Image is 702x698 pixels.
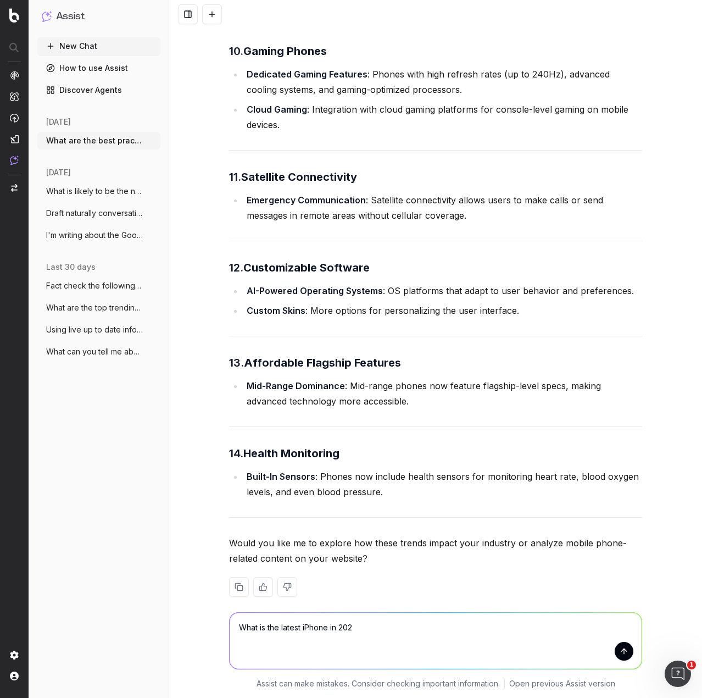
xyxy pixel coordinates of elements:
[10,71,19,80] img: Analytics
[243,447,339,460] strong: Health Monitoring
[243,102,642,132] li: : Integration with cloud gaming platforms for console-level gaming on mobile devices.
[46,302,143,313] span: What are the top trending topics for Tec
[37,59,160,77] a: How to use Assist
[247,471,315,482] strong: Built-In Sensors
[244,356,401,369] strong: Affordable Flagship Features
[229,354,642,372] h3: 13.
[37,132,160,149] button: What are the best practices for SEO in 2
[10,113,19,123] img: Activation
[243,469,642,500] li: : Phones now include health sensors for monitoring heart rate, blood oxygen levels, and even bloo...
[229,259,642,276] h3: 12.
[56,9,85,24] h1: Assist
[46,117,71,128] span: [DATE]
[229,168,642,186] h3: 11.
[243,378,642,409] li: : Mid-range phones now feature flagship-level specs, making advanced technology more accessible.
[229,535,642,566] p: Would you like me to explore how these trends impact your industry or analyze mobile phone-relate...
[257,678,500,689] p: Assist can make mistakes. Consider checking important information.
[230,613,642,669] textarea: What is the latest iPhone in 202
[37,182,160,200] button: What is likely to be the next iPhone ser
[509,678,615,689] a: Open previous Assist version
[46,208,143,219] span: Draft naturally conversational copy (TOV
[243,67,642,97] li: : Phones with high refresh rates (up to 240Hz), advanced cooling systems, and gaming-optimized pr...
[243,192,642,223] li: : Satellite connectivity allows users to make calls or send messages in remote areas without cell...
[46,167,71,178] span: [DATE]
[247,104,307,115] strong: Cloud Gaming
[37,204,160,222] button: Draft naturally conversational copy (TOV
[37,277,160,295] button: Fact check the following according to of
[247,305,305,316] strong: Custom Skins
[46,135,143,146] span: What are the best practices for SEO in 2
[241,170,357,184] strong: Satellite Connectivity
[46,280,143,291] span: Fact check the following according to of
[10,92,19,101] img: Intelligence
[42,11,52,21] img: Assist
[665,661,691,687] iframe: Intercom live chat
[11,184,18,192] img: Switch project
[46,346,143,357] span: What can you tell me about Garmin Watche
[229,445,642,462] h3: 14.
[247,195,366,206] strong: Emergency Communication
[46,262,96,273] span: last 30 days
[10,156,19,165] img: Assist
[247,285,383,296] strong: AI-Powered Operating Systems
[37,226,160,244] button: I'm writing about the Google Pixel, can
[229,42,642,60] h3: 10.
[37,81,160,99] a: Discover Agents
[42,9,156,24] button: Assist
[37,299,160,317] button: What are the top trending topics for Tec
[37,321,160,339] button: Using live up to date information as of
[46,324,143,335] span: Using live up to date information as of
[247,380,345,391] strong: Mid-Range Dominance
[10,672,19,680] img: My account
[37,37,160,55] button: New Chat
[9,8,19,23] img: Botify logo
[243,283,642,298] li: : OS platforms that adapt to user behavior and preferences.
[687,661,696,669] span: 1
[243,303,642,318] li: : More options for personalizing the user interface.
[46,230,143,241] span: I'm writing about the Google Pixel, can
[243,45,327,58] strong: Gaming Phones
[10,651,19,660] img: Setting
[247,69,367,80] strong: Dedicated Gaming Features
[46,186,143,197] span: What is likely to be the next iPhone ser
[37,343,160,361] button: What can you tell me about Garmin Watche
[10,135,19,143] img: Studio
[243,261,370,274] strong: Customizable Software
